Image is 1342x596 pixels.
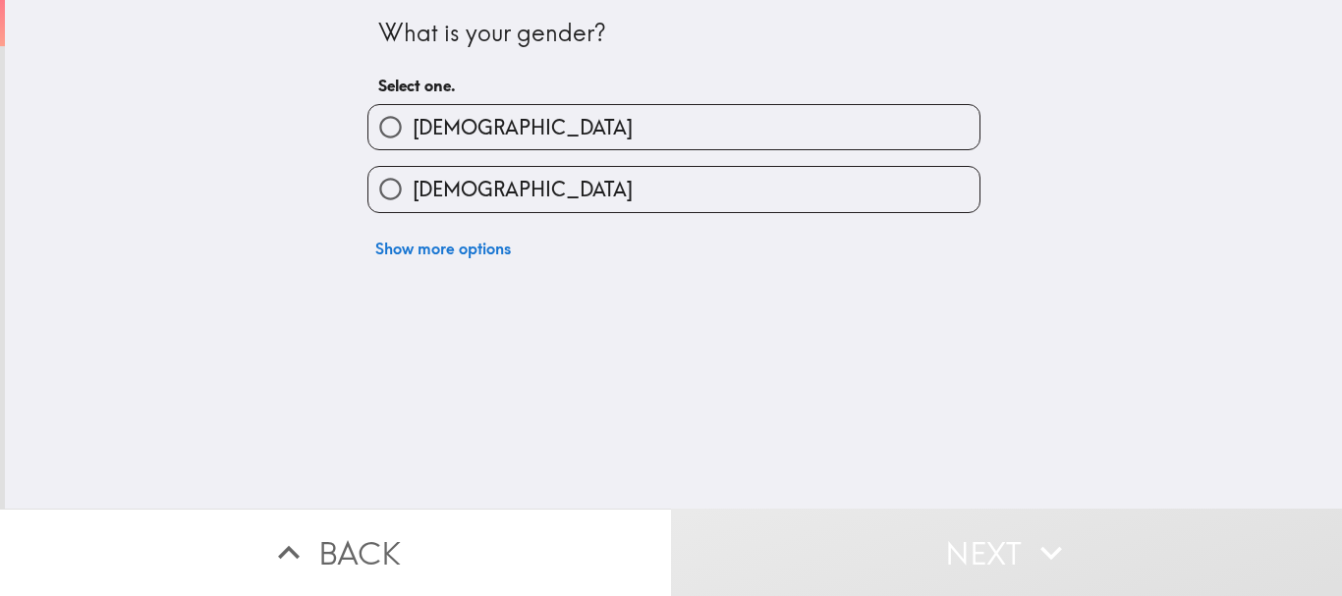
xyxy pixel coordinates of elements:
button: Next [671,509,1342,596]
button: [DEMOGRAPHIC_DATA] [368,105,979,149]
button: [DEMOGRAPHIC_DATA] [368,167,979,211]
div: What is your gender? [378,17,970,50]
span: [DEMOGRAPHIC_DATA] [413,176,633,203]
h6: Select one. [378,75,970,96]
span: [DEMOGRAPHIC_DATA] [413,114,633,141]
button: Show more options [367,229,519,268]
